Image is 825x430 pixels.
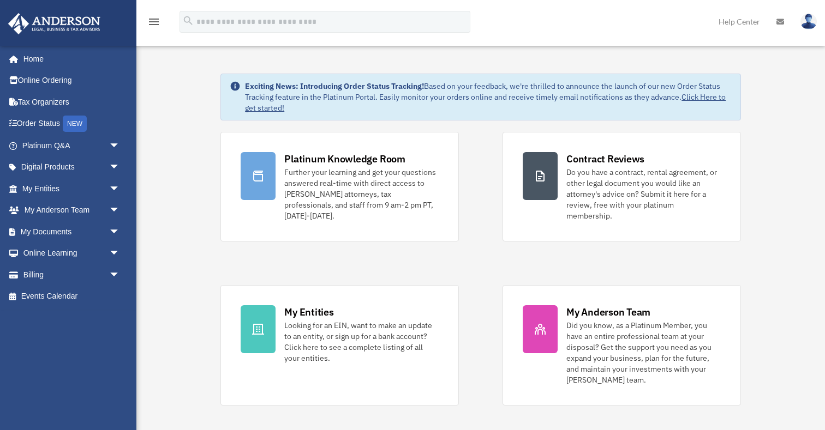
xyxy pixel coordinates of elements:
div: Looking for an EIN, want to make an update to an entity, or sign up for a bank account? Click her... [284,320,439,364]
div: Based on your feedback, we're thrilled to announce the launch of our new Order Status Tracking fe... [245,81,732,113]
span: arrow_drop_down [109,156,131,179]
a: Tax Organizers [8,91,136,113]
i: search [182,15,194,27]
a: Click Here to get started! [245,92,726,113]
span: arrow_drop_down [109,221,131,243]
img: User Pic [800,14,817,29]
span: arrow_drop_down [109,264,131,286]
a: Platinum Knowledge Room Further your learning and get your questions answered real-time with dire... [220,132,459,241]
div: Did you know, as a Platinum Member, you have an entire professional team at your disposal? Get th... [566,320,721,385]
div: NEW [63,116,87,132]
a: Online Ordering [8,70,136,92]
span: arrow_drop_down [109,135,131,157]
div: My Anderson Team [566,305,650,319]
a: Events Calendar [8,286,136,307]
a: My Anderson Teamarrow_drop_down [8,199,136,221]
div: Do you have a contract, rental agreement, or other legal document you would like an attorney's ad... [566,167,721,221]
div: Platinum Knowledge Room [284,152,405,166]
a: My Anderson Team Did you know, as a Platinum Member, you have an entire professional team at your... [503,285,741,405]
a: My Entitiesarrow_drop_down [8,178,136,199]
div: Contract Reviews [566,152,644,166]
a: Billingarrow_drop_down [8,264,136,286]
a: Home [8,48,131,70]
span: arrow_drop_down [109,178,131,200]
div: Further your learning and get your questions answered real-time with direct access to [PERSON_NAM... [284,167,439,221]
a: Platinum Q&Aarrow_drop_down [8,135,136,156]
span: arrow_drop_down [109,199,131,222]
a: My Documentsarrow_drop_down [8,221,136,243]
strong: Exciting News: Introducing Order Status Tracking! [245,81,424,91]
span: arrow_drop_down [109,243,131,265]
img: Anderson Advisors Platinum Portal [5,13,104,34]
i: menu [147,15,160,28]
a: Digital Productsarrow_drop_down [8,156,136,178]
a: menu [147,19,160,28]
a: Contract Reviews Do you have a contract, rental agreement, or other legal document you would like... [503,132,741,241]
a: Order StatusNEW [8,113,136,135]
a: My Entities Looking for an EIN, want to make an update to an entity, or sign up for a bank accoun... [220,285,459,405]
div: My Entities [284,305,333,319]
a: Online Learningarrow_drop_down [8,243,136,264]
